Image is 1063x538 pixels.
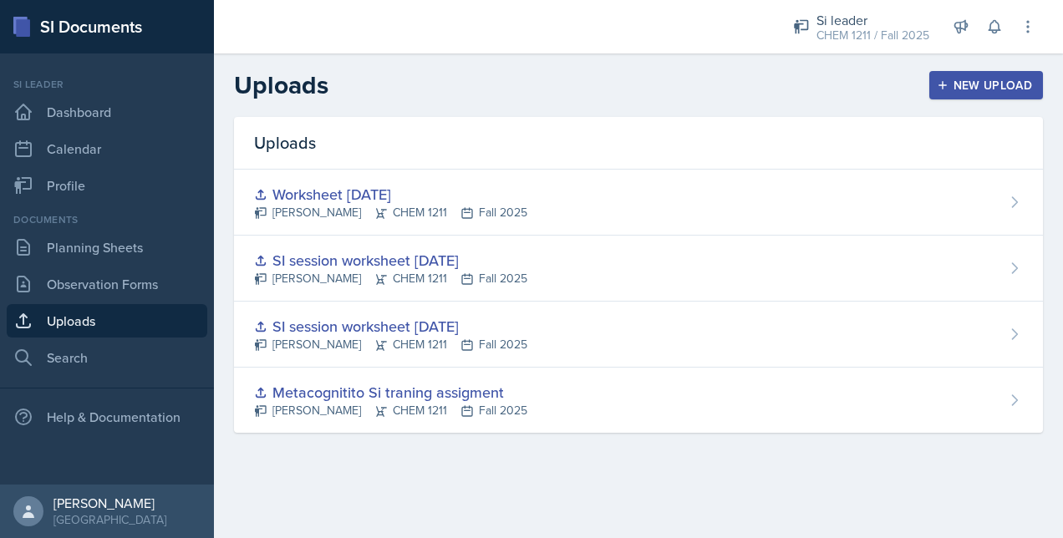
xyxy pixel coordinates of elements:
[7,77,207,92] div: Si leader
[53,511,166,528] div: [GEOGRAPHIC_DATA]
[7,341,207,374] a: Search
[7,95,207,129] a: Dashboard
[7,132,207,165] a: Calendar
[254,336,527,353] div: [PERSON_NAME] CHEM 1211 Fall 2025
[254,402,527,419] div: [PERSON_NAME] CHEM 1211 Fall 2025
[234,170,1043,236] a: Worksheet [DATE] [PERSON_NAME]CHEM 1211Fall 2025
[940,79,1033,92] div: New Upload
[7,169,207,202] a: Profile
[7,231,207,264] a: Planning Sheets
[53,495,166,511] div: [PERSON_NAME]
[234,302,1043,368] a: SI session worksheet [DATE] [PERSON_NAME]CHEM 1211Fall 2025
[254,270,527,287] div: [PERSON_NAME] CHEM 1211 Fall 2025
[234,117,1043,170] div: Uploads
[7,212,207,227] div: Documents
[254,204,527,221] div: [PERSON_NAME] CHEM 1211 Fall 2025
[7,400,207,434] div: Help & Documentation
[234,368,1043,433] a: Metacognitito Si traning assigment [PERSON_NAME]CHEM 1211Fall 2025
[254,249,527,272] div: SI session worksheet [DATE]
[254,183,527,206] div: Worksheet [DATE]
[816,10,929,30] div: Si leader
[7,267,207,301] a: Observation Forms
[929,71,1044,99] button: New Upload
[254,381,527,403] div: Metacognitito Si traning assigment
[816,27,929,44] div: CHEM 1211 / Fall 2025
[234,70,328,100] h2: Uploads
[254,315,527,338] div: SI session worksheet [DATE]
[234,236,1043,302] a: SI session worksheet [DATE] [PERSON_NAME]CHEM 1211Fall 2025
[7,304,207,338] a: Uploads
